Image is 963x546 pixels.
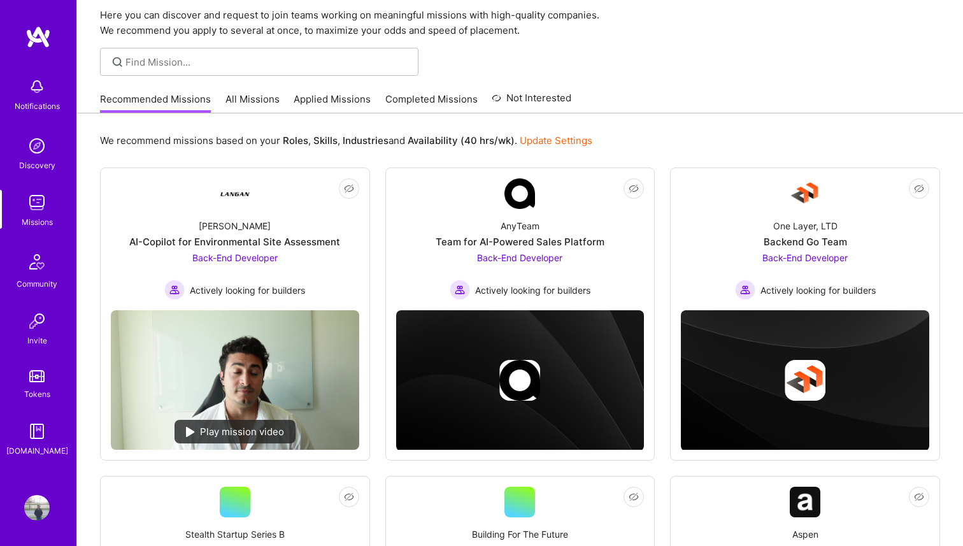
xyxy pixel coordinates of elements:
b: Skills [313,134,338,147]
div: Building For The Future [472,528,568,541]
div: Community [17,277,57,291]
b: Availability (40 hrs/wk) [408,134,515,147]
span: Actively looking for builders [760,284,876,297]
div: Play mission video [175,420,296,443]
img: tokens [29,370,45,382]
div: AnyTeam [501,219,539,233]
a: Not Interested [492,90,571,113]
div: Missions [22,215,53,229]
span: Back-End Developer [762,252,848,263]
a: User Avatar [21,495,53,521]
div: [DOMAIN_NAME] [6,444,68,457]
img: teamwork [24,190,50,215]
a: Update Settings [520,134,592,147]
i: icon SearchGrey [110,55,125,69]
img: User Avatar [24,495,50,521]
a: Company Logo[PERSON_NAME]AI-Copilot for Environmental Site AssessmentBack-End Developer Actively ... [111,178,359,300]
img: Invite [24,308,50,334]
img: Company Logo [790,178,820,209]
div: [PERSON_NAME] [199,219,271,233]
img: Company Logo [220,178,250,209]
img: discovery [24,133,50,159]
div: Stealth Startup Series B [185,528,285,541]
span: Back-End Developer [477,252,562,263]
div: Backend Go Team [764,235,847,248]
img: Actively looking for builders [450,280,470,300]
b: Roles [283,134,308,147]
img: play [186,427,195,437]
img: guide book [24,419,50,444]
div: Invite [27,334,47,347]
div: One Layer, LTD [773,219,838,233]
img: cover [681,310,929,450]
img: Actively looking for builders [164,280,185,300]
img: bell [24,74,50,99]
p: Here you can discover and request to join teams working on meaningful missions with high-quality ... [100,8,940,38]
a: Completed Missions [385,92,478,113]
i: icon EyeClosed [914,183,924,194]
i: icon EyeClosed [344,183,354,194]
img: Community [22,247,52,277]
span: Back-End Developer [192,252,278,263]
a: All Missions [225,92,280,113]
img: Company logo [785,360,825,401]
img: Actively looking for builders [735,280,755,300]
img: No Mission [111,310,359,450]
i: icon EyeClosed [629,492,639,502]
img: Company logo [499,360,540,401]
div: Discovery [19,159,55,172]
img: Company Logo [504,178,535,209]
div: Team for AI-Powered Sales Platform [436,235,604,248]
p: We recommend missions based on your , , and . [100,134,592,147]
div: AI-Copilot for Environmental Site Assessment [129,235,340,248]
i: icon EyeClosed [914,492,924,502]
a: Company LogoOne Layer, LTDBackend Go TeamBack-End Developer Actively looking for buildersActively... [681,178,929,300]
div: Tokens [24,387,50,401]
i: icon EyeClosed [629,183,639,194]
img: logo [25,25,51,48]
input: Find Mission... [125,55,409,69]
a: Applied Missions [294,92,371,113]
a: Company LogoAnyTeamTeam for AI-Powered Sales PlatformBack-End Developer Actively looking for buil... [396,178,645,300]
div: Aspen [792,528,818,541]
div: Notifications [15,99,60,113]
i: icon EyeClosed [344,492,354,502]
a: Recommended Missions [100,92,211,113]
img: Company Logo [790,487,820,517]
b: Industries [343,134,389,147]
img: cover [396,310,645,450]
span: Actively looking for builders [190,284,305,297]
span: Actively looking for builders [475,284,590,297]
